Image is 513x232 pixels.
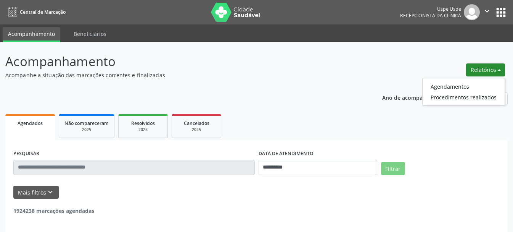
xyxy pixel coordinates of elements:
[131,120,155,127] span: Resolvidos
[64,127,109,133] div: 2025
[381,162,405,175] button: Filtrar
[177,127,215,133] div: 2025
[480,4,494,20] button: 
[259,148,314,160] label: DATA DE ATENDIMENTO
[13,207,94,214] strong: 1924238 marcações agendadas
[423,81,505,92] a: Agendamentos
[18,120,43,127] span: Agendados
[423,92,505,102] a: Procedimentos realizados
[466,63,505,76] button: Relatórios
[494,6,508,19] button: apps
[464,4,480,20] img: img
[422,78,505,105] ul: Relatórios
[382,92,450,102] p: Ano de acompanhamento
[13,148,39,160] label: PESQUISAR
[64,120,109,127] span: Não compareceram
[46,188,55,196] i: keyboard_arrow_down
[483,7,491,15] i: 
[3,27,60,42] a: Acompanhamento
[5,6,66,18] a: Central de Marcação
[68,27,112,41] a: Beneficiários
[184,120,209,127] span: Cancelados
[124,127,162,133] div: 2025
[13,186,59,199] button: Mais filtroskeyboard_arrow_down
[5,71,357,79] p: Acompanhe a situação das marcações correntes e finalizadas
[5,52,357,71] p: Acompanhamento
[400,12,461,19] span: Recepcionista da clínica
[20,9,66,15] span: Central de Marcação
[400,6,461,12] div: Uspe Uspe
